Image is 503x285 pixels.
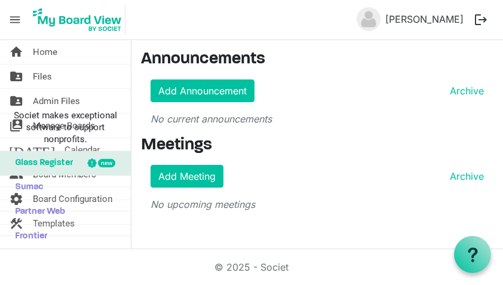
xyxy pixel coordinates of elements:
[4,8,26,31] span: menu
[33,40,57,64] span: Home
[445,84,484,98] a: Archive
[5,109,125,145] span: Societ makes exceptional software to support nonprofits.
[151,165,223,188] a: Add Meeting
[9,176,43,200] span: Sumac
[98,159,115,167] div: new
[141,50,493,70] h3: Announcements
[29,5,130,35] a: My Board View Logo
[381,7,468,31] a: [PERSON_NAME]
[214,261,289,273] a: © 2025 - Societ
[9,225,47,249] span: Frontier
[151,112,484,126] p: No current announcements
[9,200,65,224] span: Partner Web
[33,65,52,88] span: Files
[9,40,23,64] span: home
[151,79,254,102] a: Add Announcement
[29,5,125,35] img: My Board View Logo
[445,169,484,183] a: Archive
[141,136,493,156] h3: Meetings
[9,89,23,113] span: folder_shared
[468,7,493,32] button: logout
[33,89,80,113] span: Admin Files
[357,7,381,31] img: no-profile-picture.svg
[9,151,73,175] span: Glass Register
[151,197,484,212] p: No upcoming meetings
[9,65,23,88] span: folder_shared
